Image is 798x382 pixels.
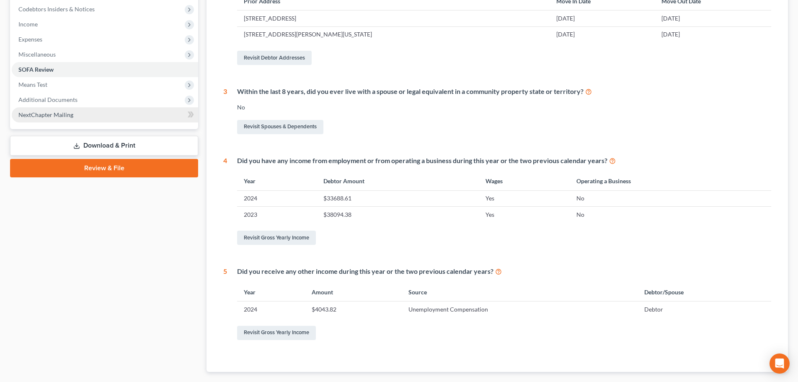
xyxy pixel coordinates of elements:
[12,62,198,77] a: SOFA Review
[237,103,771,112] div: No
[18,111,73,118] span: NextChapter Mailing
[237,207,317,223] td: 2023
[570,172,771,190] th: Operating a Business
[223,87,227,136] div: 3
[237,51,312,65] a: Revisit Debtor Addresses
[655,26,771,42] td: [DATE]
[18,66,54,73] span: SOFA Review
[655,10,771,26] td: [DATE]
[550,26,655,42] td: [DATE]
[570,190,771,206] td: No
[305,283,402,301] th: Amount
[317,172,478,190] th: Debtor Amount
[237,10,549,26] td: [STREET_ADDRESS]
[18,51,56,58] span: Miscellaneous
[223,156,227,247] div: 4
[18,36,42,43] span: Expenses
[237,172,317,190] th: Year
[237,283,305,301] th: Year
[223,267,227,341] div: 5
[237,326,316,340] a: Revisit Gross Yearly Income
[18,21,38,28] span: Income
[770,353,790,374] div: Open Intercom Messenger
[402,301,638,317] td: Unemployment Compensation
[317,190,478,206] td: $33688.61
[18,5,95,13] span: Codebtors Insiders & Notices
[237,267,771,276] div: Did you receive any other income during this year or the two previous calendar years?
[12,107,198,122] a: NextChapter Mailing
[10,159,198,177] a: Review & File
[479,207,570,223] td: Yes
[317,207,478,223] td: $38094.38
[305,301,402,317] td: $4043.82
[18,81,47,88] span: Means Test
[638,283,771,301] th: Debtor/Spouse
[402,283,638,301] th: Source
[550,10,655,26] td: [DATE]
[479,172,570,190] th: Wages
[479,190,570,206] td: Yes
[570,207,771,223] td: No
[237,301,305,317] td: 2024
[18,96,77,103] span: Additional Documents
[10,136,198,156] a: Download & Print
[237,26,549,42] td: [STREET_ADDRESS][PERSON_NAME][US_STATE]
[237,87,771,96] div: Within the last 8 years, did you ever live with a spouse or legal equivalent in a community prope...
[237,156,771,166] div: Did you have any income from employment or from operating a business during this year or the two ...
[237,120,323,134] a: Revisit Spouses & Dependents
[638,301,771,317] td: Debtor
[237,190,317,206] td: 2024
[237,231,316,245] a: Revisit Gross Yearly Income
